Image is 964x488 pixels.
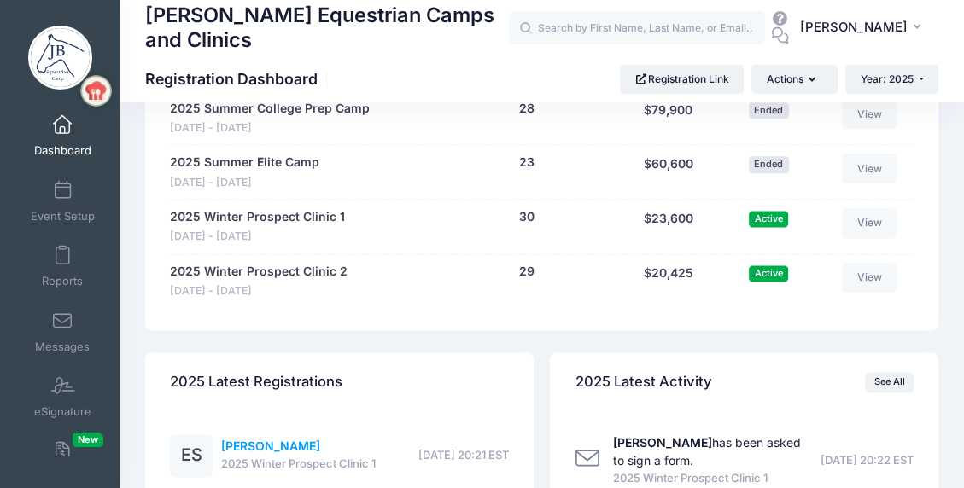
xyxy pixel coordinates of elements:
[34,405,91,420] span: eSignature
[519,154,535,171] button: 23
[842,100,897,129] a: View
[31,209,95,224] span: Event Setup
[170,434,213,477] div: ES
[575,357,712,406] h4: 2025 Latest Activity
[221,439,320,453] a: [PERSON_NAME]
[22,171,103,231] a: Event Setup
[749,102,789,119] span: Ended
[616,100,721,137] div: $79,900
[842,208,897,237] a: View
[509,11,765,45] input: Search by First Name, Last Name, or Email...
[519,263,535,281] button: 29
[616,208,721,245] div: $23,600
[613,435,801,468] a: [PERSON_NAME]has been asked to sign a form.
[22,106,103,166] a: Dashboard
[749,211,788,227] span: Active
[845,65,938,94] button: Year: 2025
[35,340,90,354] span: Messages
[170,449,213,463] a: ES
[749,265,788,282] span: Active
[145,70,332,88] h1: Registration Dashboard
[800,18,908,37] span: [PERSON_NAME]
[42,275,83,289] span: Reports
[170,175,319,191] span: [DATE] - [DATE]
[28,26,92,90] img: Jessica Braswell Equestrian Camps and Clinics
[145,1,509,55] h1: [PERSON_NAME] Equestrian Camps and Clinics
[861,73,914,85] span: Year: 2025
[749,156,789,172] span: Ended
[613,435,712,450] strong: [PERSON_NAME]
[170,263,348,281] a: 2025 Winter Prospect Clinic 2
[22,236,103,296] a: Reports
[170,283,348,299] span: [DATE] - [DATE]
[22,302,103,362] a: Messages
[170,154,319,171] a: 2025 Summer Elite Camp
[170,229,345,245] span: [DATE] - [DATE]
[620,65,744,94] a: Registration Link
[418,447,509,464] span: [DATE] 20:21 EST
[519,208,535,226] button: 30
[616,263,721,299] div: $20,425
[842,154,897,183] a: View
[170,100,370,118] a: 2025 Summer College Prep Camp
[22,367,103,427] a: eSignature
[170,208,345,226] a: 2025 Winter Prospect Clinic 1
[519,100,535,118] button: 28
[170,357,342,406] h4: 2025 Latest Registrations
[842,263,897,292] a: View
[821,452,914,469] span: [DATE] 20:22 EST
[789,9,938,48] button: [PERSON_NAME]
[865,372,914,392] a: See All
[221,456,376,473] span: 2025 Winter Prospect Clinic 1
[613,470,815,487] span: 2025 Winter Prospect Clinic 1
[73,433,103,447] span: New
[170,120,370,137] span: [DATE] - [DATE]
[751,65,837,94] button: Actions
[616,154,721,190] div: $60,600
[34,144,91,159] span: Dashboard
